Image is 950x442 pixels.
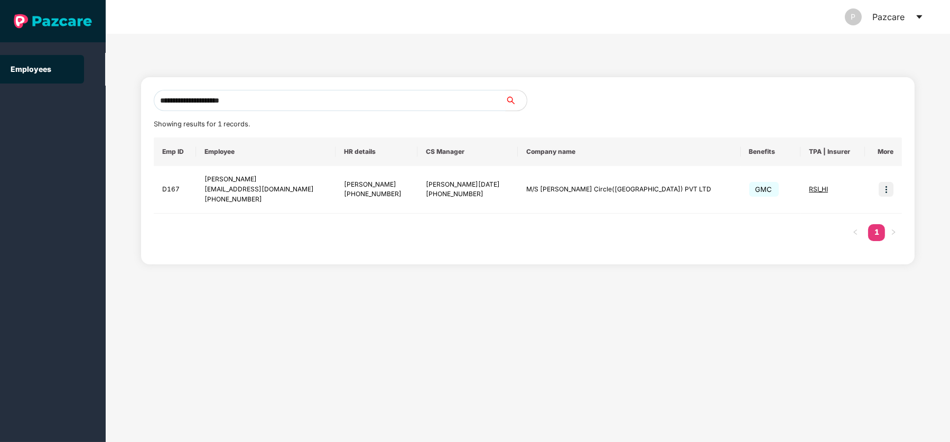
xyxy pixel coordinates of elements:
[426,180,509,190] div: [PERSON_NAME][DATE]
[868,224,885,240] a: 1
[204,195,327,205] div: [PHONE_NUMBER]
[505,96,527,105] span: search
[344,180,409,190] div: [PERSON_NAME]
[204,185,327,195] div: [EMAIL_ADDRESS][DOMAIN_NAME]
[885,224,902,241] li: Next Page
[879,182,893,197] img: icon
[800,137,864,166] th: TPA | Insurer
[868,224,885,241] li: 1
[809,185,828,193] span: RSI_HI
[336,137,418,166] th: HR details
[154,137,197,166] th: Emp ID
[154,166,197,214] td: D167
[204,174,327,185] div: [PERSON_NAME]
[749,182,779,197] span: GMC
[865,137,902,166] th: More
[196,137,336,166] th: Employee
[885,224,902,241] button: right
[11,65,51,73] a: Employees
[847,224,864,241] button: left
[890,229,897,235] span: right
[505,90,527,111] button: search
[915,13,924,21] span: caret-down
[851,8,856,25] span: P
[344,189,409,199] div: [PHONE_NUMBER]
[154,120,250,128] span: Showing results for 1 records.
[847,224,864,241] li: Previous Page
[852,229,859,235] span: left
[417,137,518,166] th: CS Manager
[518,166,740,214] td: M/S [PERSON_NAME] Circle([GEOGRAPHIC_DATA]) PVT LTD
[518,137,740,166] th: Company name
[426,189,509,199] div: [PHONE_NUMBER]
[741,137,801,166] th: Benefits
